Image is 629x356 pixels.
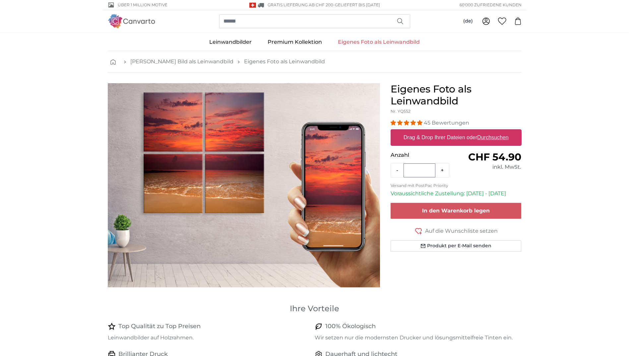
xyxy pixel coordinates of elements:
[315,334,516,342] p: Wir setzen nur die modernsten Drucker und lösungsmittelfreie Tinten ein.
[268,2,333,7] span: GRATIS Lieferung ab CHF 200
[325,322,376,331] h4: 100% Ökologisch
[401,131,511,144] label: Drag & Drop Ihrer Dateien oder
[391,203,522,219] button: In den Warenkorb legen
[391,240,522,252] button: Produkt per E-Mail senden
[424,120,469,126] span: 45 Bewertungen
[108,14,156,28] img: Canvarto
[391,120,424,126] span: 4.93 stars
[330,33,428,51] a: Eigenes Foto als Leinwandbild
[391,183,522,188] p: Versand mit PostPac Priority
[422,208,490,214] span: In den Warenkorb legen
[468,151,521,163] span: CHF 54.90
[391,109,410,114] span: Nr. YQ552
[118,2,167,8] span: Über 1 Million Motive
[335,2,380,7] span: Geliefert bis [DATE]
[391,83,522,107] h1: Eigenes Foto als Leinwandbild
[477,135,508,140] u: Durchsuchen
[244,58,325,66] a: Eigenes Foto als Leinwandbild
[456,163,521,171] div: inkl. MwSt.
[391,190,522,198] p: Voraussichtliche Zustellung: [DATE] - [DATE]
[333,2,380,7] span: -
[130,58,233,66] a: [PERSON_NAME] Bild als Leinwandbild
[460,2,522,8] span: 60'000 ZUFRIEDENE KUNDEN
[391,151,456,159] p: Anzahl
[108,334,309,342] p: Leinwandbilder auf Holzrahmen.
[249,3,256,8] img: Schweiz
[201,33,260,51] a: Leinwandbilder
[108,51,522,73] nav: breadcrumbs
[435,164,449,177] button: +
[108,83,380,287] img: personalised-canvas-print
[391,164,404,177] button: -
[118,322,201,331] h4: Top Qualität zu Top Preisen
[260,33,330,51] a: Premium Kollektion
[108,83,380,287] div: 1 of 1
[391,227,522,235] button: Auf die Wunschliste setzen
[458,15,478,27] button: (de)
[108,303,522,314] h3: Ihre Vorteile
[425,227,498,235] span: Auf die Wunschliste setzen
